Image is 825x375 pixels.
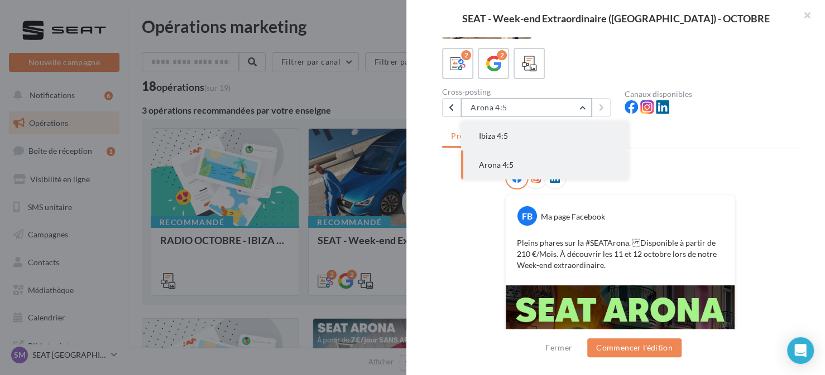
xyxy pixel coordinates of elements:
div: FB [517,206,537,226]
button: Fermer [541,341,577,354]
button: Ibiza 4:5 [461,121,629,150]
div: 2 [461,50,471,60]
button: Arona 4:5 [461,98,592,117]
button: Commencer l'édition [587,338,682,357]
span: Ibiza 4:5 [479,131,508,140]
div: Ma page Facebook [541,211,605,222]
div: 2 [497,50,507,60]
div: SEAT - Week-end Extraordinaire ([GEOGRAPHIC_DATA]) - OCTOBRE [424,13,807,23]
div: Canaux disponibles [625,90,798,98]
div: Cross-posting [442,88,616,96]
div: Open Intercom Messenger [787,337,814,364]
span: Arona 4:5 [479,160,514,169]
p: Pleins phares sur la #SEATArona. Disponible à partir de 210 €/Mois. À découvrir les 11 et 12 octo... [517,237,723,271]
button: Arona 4:5 [461,150,629,179]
